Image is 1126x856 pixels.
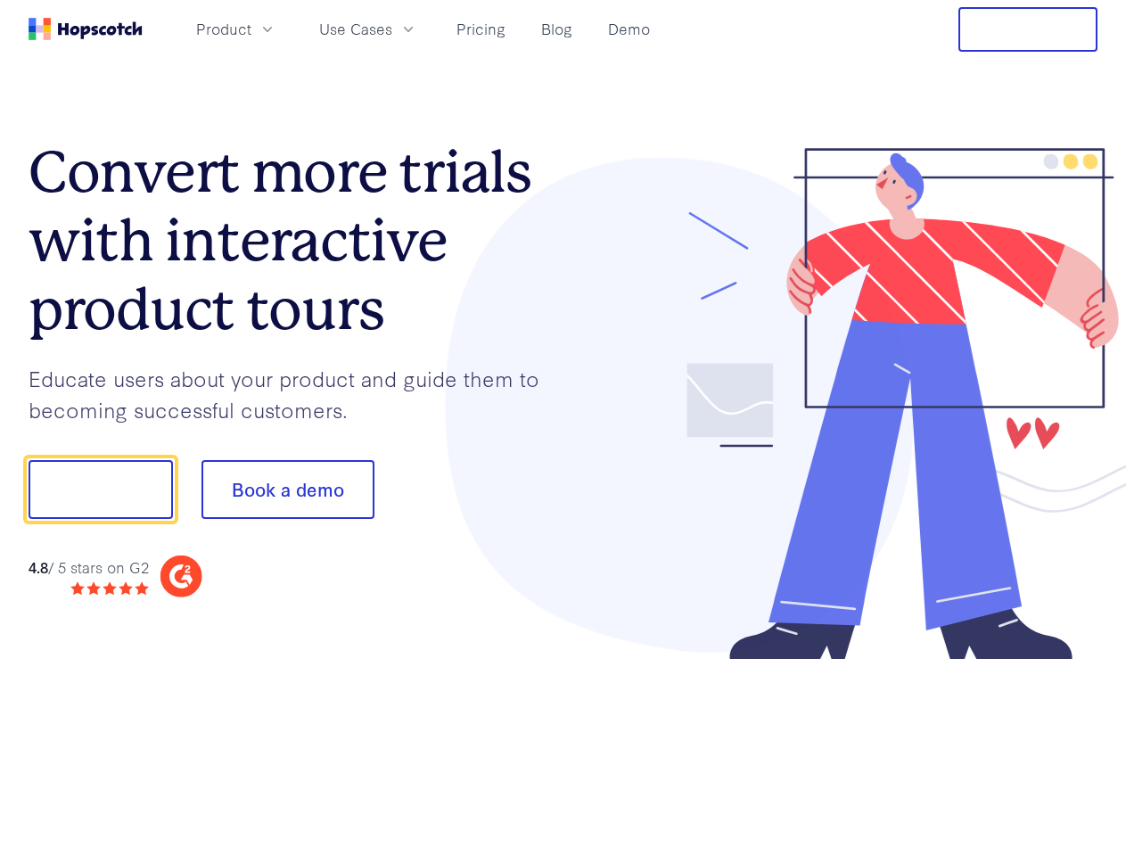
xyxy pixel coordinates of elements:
button: Show me! [29,460,173,519]
a: Blog [534,14,579,44]
a: Pricing [449,14,513,44]
button: Product [185,14,287,44]
a: Home [29,18,143,40]
h1: Convert more trials with interactive product tours [29,138,563,343]
p: Educate users about your product and guide them to becoming successful customers. [29,363,563,424]
a: Demo [601,14,657,44]
div: / 5 stars on G2 [29,556,149,579]
span: Product [196,18,251,40]
button: Use Cases [308,14,428,44]
strong: 4.8 [29,556,48,577]
button: Book a demo [201,460,374,519]
span: Use Cases [319,18,392,40]
button: Free Trial [958,7,1097,52]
